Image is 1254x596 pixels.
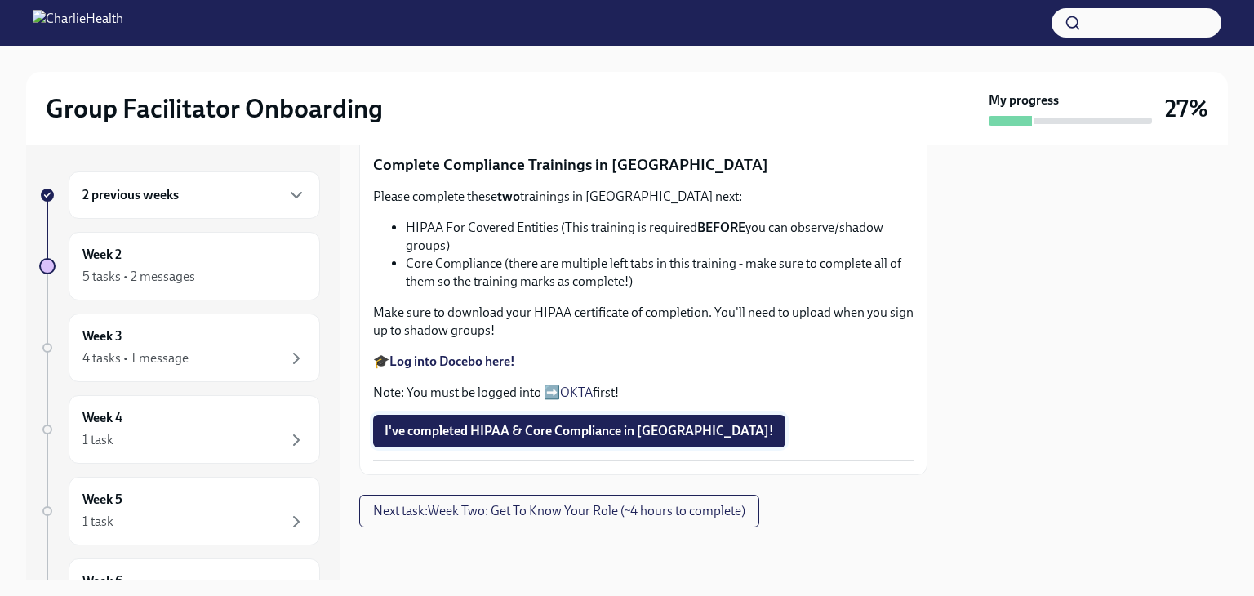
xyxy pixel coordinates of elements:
h6: Week 5 [82,491,122,509]
a: OKTA [560,385,593,400]
h6: Week 4 [82,409,122,427]
button: Next task:Week Two: Get To Know Your Role (~4 hours to complete) [359,495,759,527]
div: 2 previous weeks [69,171,320,219]
a: Week 51 task [39,477,320,545]
h6: 2 previous weeks [82,186,179,204]
p: Complete Compliance Trainings in [GEOGRAPHIC_DATA] [373,154,914,176]
p: 🎓 [373,353,914,371]
h6: Week 3 [82,327,122,345]
a: Log into Docebo here! [389,354,515,369]
h6: Week 6 [82,572,122,590]
img: CharlieHealth [33,10,123,36]
span: Next task : Week Two: Get To Know Your Role (~4 hours to complete) [373,503,745,519]
strong: two [497,189,520,204]
div: 5 tasks • 2 messages [82,268,195,286]
button: I've completed HIPAA & Core Compliance in [GEOGRAPHIC_DATA]! [373,415,785,447]
strong: BEFORE [697,220,745,235]
p: Note: You must be logged into ➡️ first! [373,384,914,402]
p: Please complete these trainings in [GEOGRAPHIC_DATA] next: [373,188,914,206]
li: HIPAA For Covered Entities (This training is required you can observe/shadow groups) [406,219,914,255]
div: 1 task [82,513,113,531]
a: Week 41 task [39,395,320,464]
li: Core Compliance (there are multiple left tabs in this training - make sure to complete all of the... [406,255,914,291]
strong: My progress [989,91,1059,109]
a: Week 25 tasks • 2 messages [39,232,320,300]
p: Make sure to download your HIPAA certificate of completion. You'll need to upload when you sign u... [373,304,914,340]
h2: Group Facilitator Onboarding [46,92,383,125]
div: 4 tasks • 1 message [82,349,189,367]
h3: 27% [1165,94,1208,123]
a: Week 34 tasks • 1 message [39,314,320,382]
h6: Week 2 [82,246,122,264]
span: I've completed HIPAA & Core Compliance in [GEOGRAPHIC_DATA]! [385,423,774,439]
div: 1 task [82,431,113,449]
